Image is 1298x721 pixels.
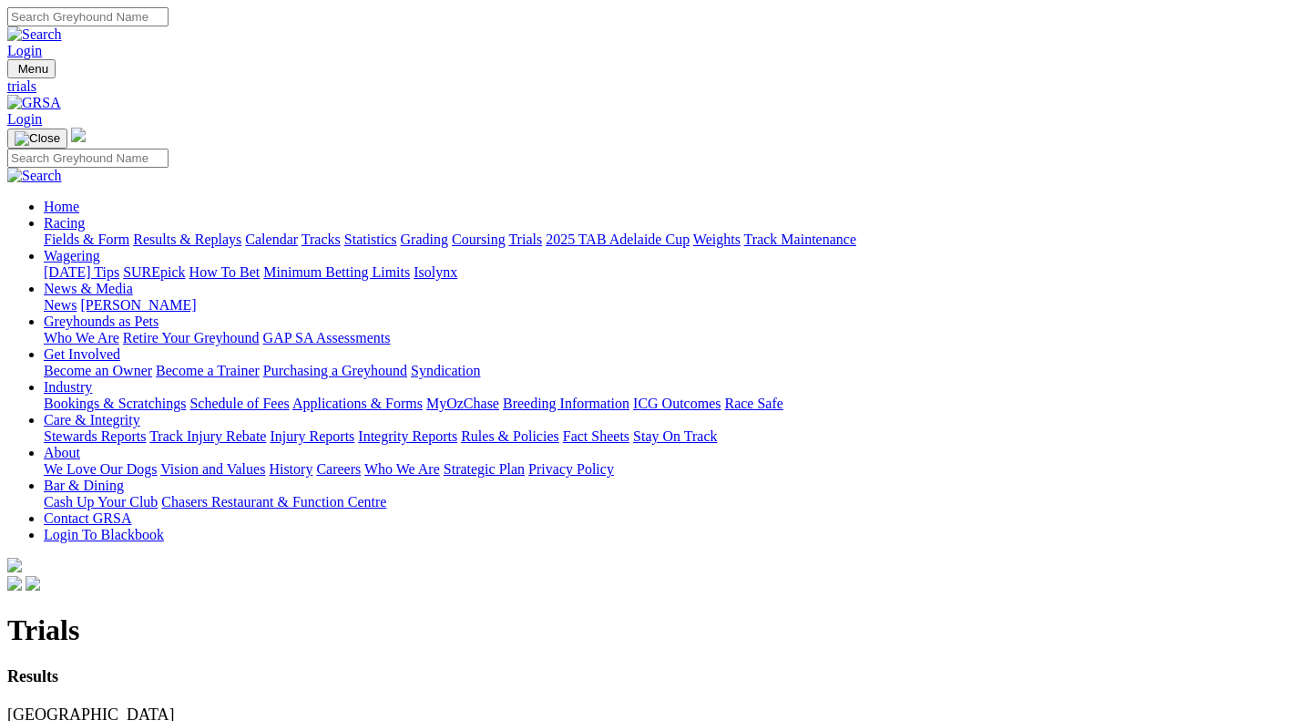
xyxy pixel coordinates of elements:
a: Care & Integrity [44,412,140,427]
img: logo-grsa-white.png [7,558,22,572]
a: Coursing [452,232,506,247]
img: facebook.svg [7,576,22,591]
a: Trials [508,232,542,247]
a: News [44,297,77,313]
a: Isolynx [414,264,457,280]
h1: Trials [7,613,1291,647]
a: Injury Reports [270,428,354,444]
a: Racing [44,215,85,231]
img: Close [15,131,60,146]
a: GAP SA Assessments [263,330,391,345]
a: How To Bet [189,264,261,280]
a: [DATE] Tips [44,264,119,280]
a: Who We Are [44,330,119,345]
a: Tracks [302,232,341,247]
a: Integrity Reports [358,428,457,444]
strong: Results [7,667,58,685]
a: Race Safe [724,396,782,411]
a: About [44,445,80,460]
a: Rules & Policies [461,428,559,444]
a: Schedule of Fees [189,396,289,411]
a: Strategic Plan [444,461,525,477]
div: Wagering [44,264,1291,281]
a: Industry [44,379,92,395]
div: Racing [44,232,1291,248]
a: Results & Replays [133,232,241,247]
a: Fields & Form [44,232,129,247]
a: Get Involved [44,346,120,362]
div: Bar & Dining [44,494,1291,510]
a: News & Media [44,281,133,296]
a: Login [7,43,42,58]
a: Login [7,111,42,127]
input: Search [7,7,169,26]
a: Track Injury Rebate [149,428,266,444]
img: Search [7,26,62,43]
a: Wagering [44,248,100,263]
a: Become a Trainer [156,363,260,378]
a: Login To Blackbook [44,527,164,542]
a: SUREpick [123,264,185,280]
a: Syndication [411,363,480,378]
a: Calendar [245,232,298,247]
img: twitter.svg [26,576,40,591]
a: Greyhounds as Pets [44,314,158,329]
a: Privacy Policy [528,461,614,477]
a: Grading [401,232,448,247]
a: Breeding Information [503,396,629,411]
a: Retire Your Greyhound [123,330,260,345]
a: [PERSON_NAME] [80,297,196,313]
div: Greyhounds as Pets [44,330,1291,346]
div: About [44,461,1291,478]
div: News & Media [44,297,1291,314]
a: Track Maintenance [744,232,856,247]
button: Toggle navigation [7,59,56,78]
a: Become an Owner [44,363,152,378]
a: Purchasing a Greyhound [263,363,407,378]
a: Minimum Betting Limits [263,264,410,280]
a: Chasers Restaurant & Function Centre [161,494,386,510]
button: Toggle navigation [7,129,67,149]
img: logo-grsa-white.png [71,128,86,142]
a: Careers [316,461,361,477]
a: MyOzChase [426,396,499,411]
span: Menu [18,62,48,76]
div: Get Involved [44,363,1291,379]
div: Industry [44,396,1291,412]
img: Search [7,168,62,184]
a: 2025 TAB Adelaide Cup [546,232,690,247]
a: Vision and Values [160,461,265,477]
a: Cash Up Your Club [44,494,158,510]
a: Fact Sheets [563,428,629,444]
a: trials [7,78,1291,95]
a: Who We Are [364,461,440,477]
a: Bookings & Scratchings [44,396,186,411]
a: ICG Outcomes [633,396,721,411]
a: Applications & Forms [292,396,423,411]
a: Stay On Track [633,428,717,444]
img: GRSA [7,95,61,111]
a: Weights [693,232,741,247]
a: Bar & Dining [44,478,124,493]
a: Home [44,199,79,214]
a: We Love Our Dogs [44,461,157,477]
a: Contact GRSA [44,510,131,526]
input: Search [7,149,169,168]
a: History [269,461,312,477]
a: Statistics [344,232,397,247]
div: Care & Integrity [44,428,1291,445]
a: Stewards Reports [44,428,146,444]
